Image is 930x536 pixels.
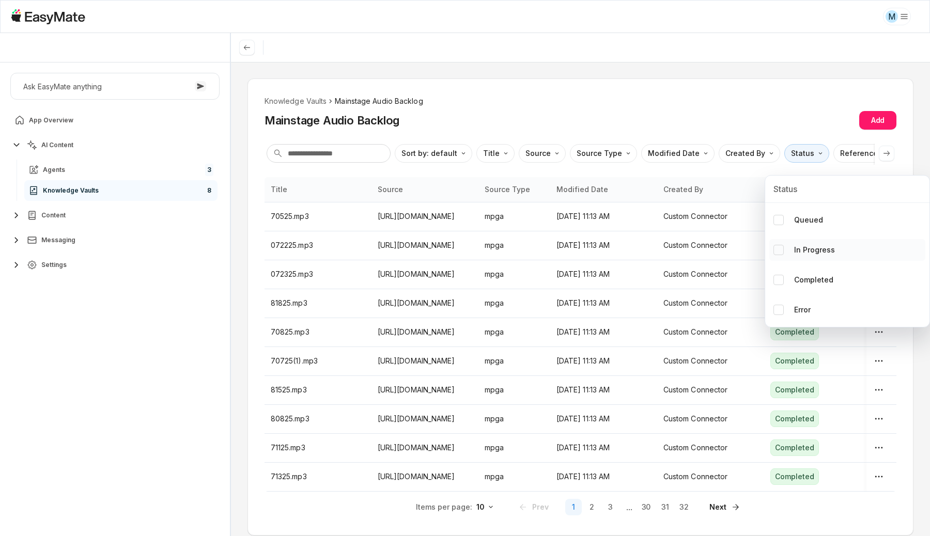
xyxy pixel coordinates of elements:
[769,209,925,231] div: Queued
[769,269,925,291] div: Completed
[765,176,929,202] div: Status
[794,214,823,226] p: Queued
[769,239,925,261] div: In Progress
[794,244,835,256] p: In Progress
[794,304,811,316] p: Error
[794,274,833,286] p: Completed
[769,299,925,321] div: Error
